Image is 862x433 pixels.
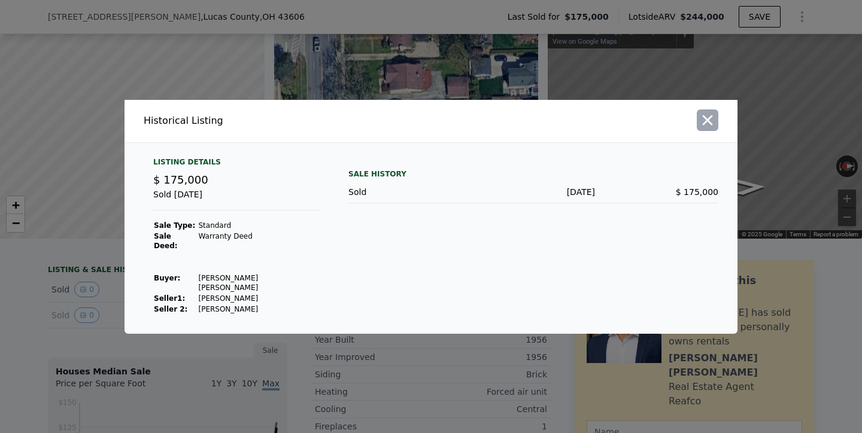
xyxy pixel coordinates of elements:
[154,232,178,250] strong: Sale Deed:
[198,304,320,315] td: [PERSON_NAME]
[198,220,320,231] td: Standard
[153,188,320,211] div: Sold [DATE]
[676,187,718,197] span: $ 175,000
[348,186,472,198] div: Sold
[198,273,320,293] td: [PERSON_NAME] [PERSON_NAME]
[154,305,187,313] strong: Seller 2:
[153,157,320,172] div: Listing Details
[348,167,718,181] div: Sale History
[154,221,195,230] strong: Sale Type:
[198,293,320,304] td: [PERSON_NAME]
[472,186,595,198] div: [DATE]
[144,114,426,128] div: Historical Listing
[153,173,208,186] span: $ 175,000
[198,231,320,251] td: Warranty Deed
[154,274,180,282] strong: Buyer :
[154,294,185,303] strong: Seller 1 :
